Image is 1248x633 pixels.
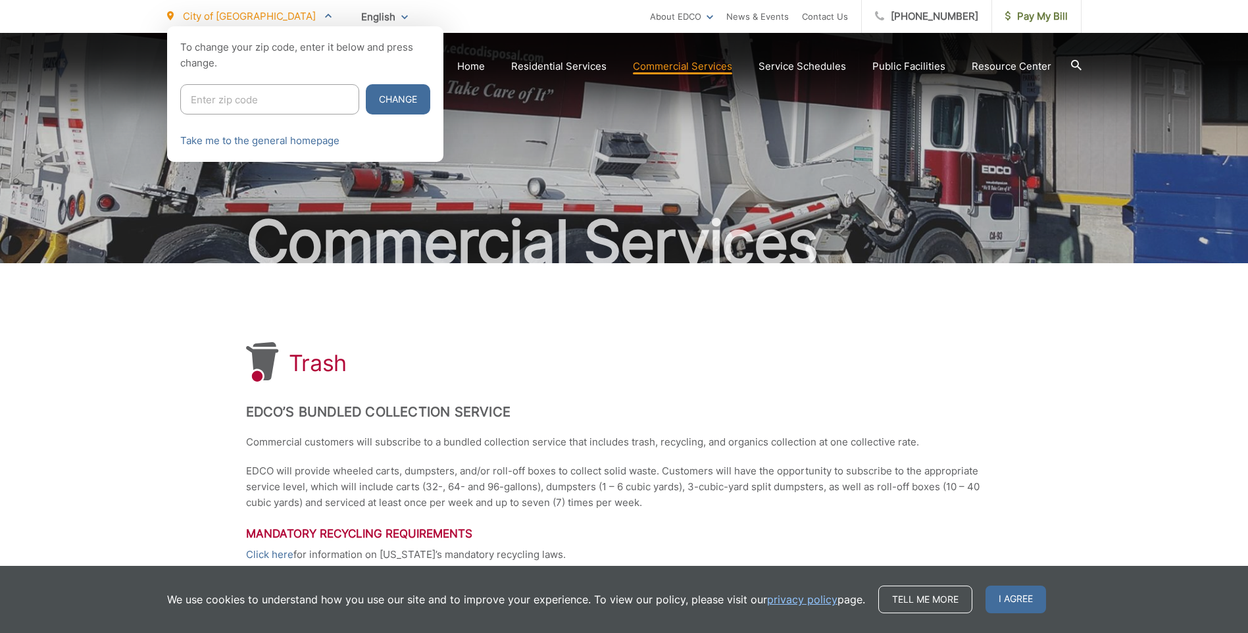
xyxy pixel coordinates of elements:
[802,9,848,24] a: Contact Us
[180,39,430,71] p: To change your zip code, enter it below and press change.
[180,84,359,114] input: Enter zip code
[986,586,1046,613] span: I agree
[767,592,837,607] a: privacy policy
[183,10,316,22] span: City of [GEOGRAPHIC_DATA]
[351,5,418,28] span: English
[650,9,713,24] a: About EDCO
[1005,9,1068,24] span: Pay My Bill
[180,133,339,149] a: Take me to the general homepage
[366,84,430,114] button: Change
[167,592,865,607] p: We use cookies to understand how you use our site and to improve your experience. To view our pol...
[726,9,789,24] a: News & Events
[878,586,972,613] a: Tell me more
